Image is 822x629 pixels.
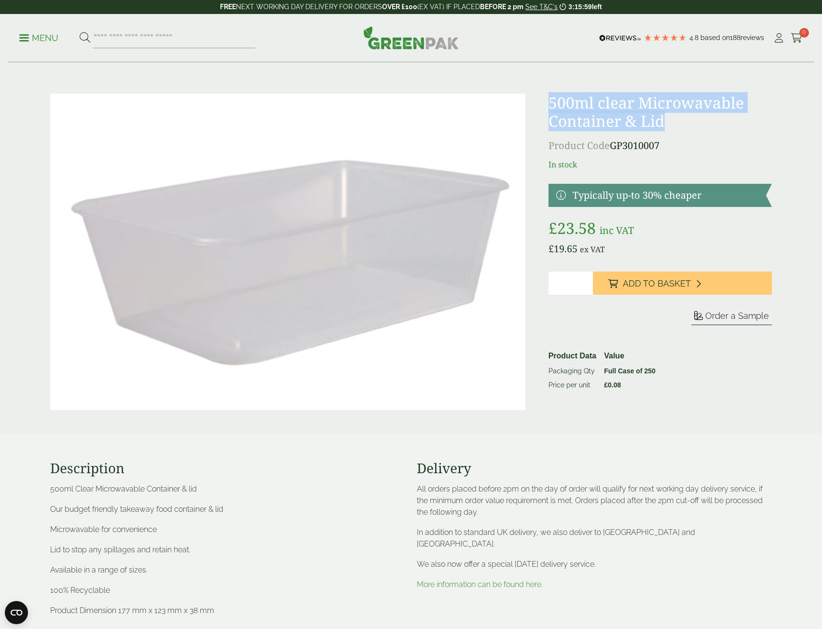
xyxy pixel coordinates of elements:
span: £ [548,242,554,255]
span: 4.8 [689,34,700,41]
p: Lid to stop any spillages and retain heat. [50,544,405,556]
a: 0 [791,31,803,45]
span: 0 [799,28,809,38]
h3: Delivery [417,460,772,477]
strong: OVER £100 [382,3,417,11]
span: £ [604,381,608,389]
span: reviews [740,34,764,41]
span: Product Code [548,139,610,152]
span: Based on [700,34,730,41]
strong: FREE [220,3,236,11]
p: We also now offer a special [DATE] delivery service. [417,559,772,570]
p: Microwavable for convenience [50,524,405,535]
strong: BEFORE 2 pm [480,3,523,11]
div: 4.79 Stars [644,33,687,42]
i: My Account [773,33,785,43]
h3: Description [50,460,405,477]
i: Cart [791,33,803,43]
span: 188 [730,34,740,41]
a: More information can be found here. [417,580,543,589]
p: Available in a range of sizes. [50,564,405,576]
bdi: 0.08 [604,381,621,389]
h1: 500ml clear Microwavable Container & Lid [548,94,772,131]
td: Packaging Qty [545,364,601,378]
p: Product Dimension 177 mm x 123 mm x 38 mm [50,605,405,616]
button: Open CMP widget [5,601,28,624]
button: Order a Sample [691,310,772,325]
p: Our budget friendly takeaway food container & lid [50,504,405,515]
td: Price per unit [545,378,601,392]
a: Menu [19,32,58,42]
span: 3:15:59 [568,3,591,11]
p: All orders placed before 2pm on the day of order will qualify for next working day delivery servi... [417,483,772,518]
img: GreenPak Supplies [363,26,459,49]
span: inc VAT [600,224,634,237]
button: Add to Basket [593,272,772,295]
p: Menu [19,32,58,44]
span: £ [548,218,557,238]
p: GP3010007 [548,138,772,153]
bdi: 23.58 [548,218,596,238]
img: REVIEWS.io [599,35,641,41]
bdi: 19.65 [548,242,577,255]
p: In stock [548,159,772,170]
img: 3010007A 750ml Microwavable Container & Lid [50,94,525,410]
th: Value [600,348,659,364]
span: Add to Basket [623,278,691,289]
p: In addition to standard UK delivery, we also deliver to [GEOGRAPHIC_DATA] and [GEOGRAPHIC_DATA]. [417,527,772,550]
span: Order a Sample [705,311,769,321]
p: 100% Recyclable [50,585,405,596]
p: 500ml Clear Microwavable Container & lid [50,483,405,495]
th: Product Data [545,348,601,364]
span: left [592,3,602,11]
span: ex VAT [580,244,605,255]
a: See T&C's [525,3,558,11]
strong: Full Case of 250 [604,367,656,375]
